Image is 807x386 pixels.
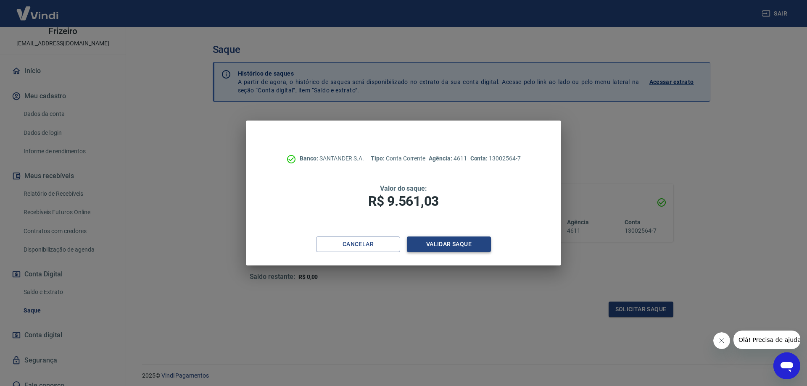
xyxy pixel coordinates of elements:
[733,331,800,349] iframe: Mensagem da empresa
[371,155,386,162] span: Tipo:
[429,155,454,162] span: Agência:
[300,154,364,163] p: SANTANDER S.A.
[713,332,730,349] iframe: Fechar mensagem
[470,155,489,162] span: Conta:
[773,352,800,379] iframe: Botão para abrir a janela de mensagens
[380,184,427,192] span: Valor do saque:
[300,155,319,162] span: Banco:
[316,236,400,252] button: Cancelar
[429,154,467,163] p: 4611
[5,6,71,13] span: Olá! Precisa de ajuda?
[371,154,425,163] p: Conta Corrente
[470,154,521,163] p: 13002564-7
[407,236,491,252] button: Validar saque
[368,193,439,209] span: R$ 9.561,03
